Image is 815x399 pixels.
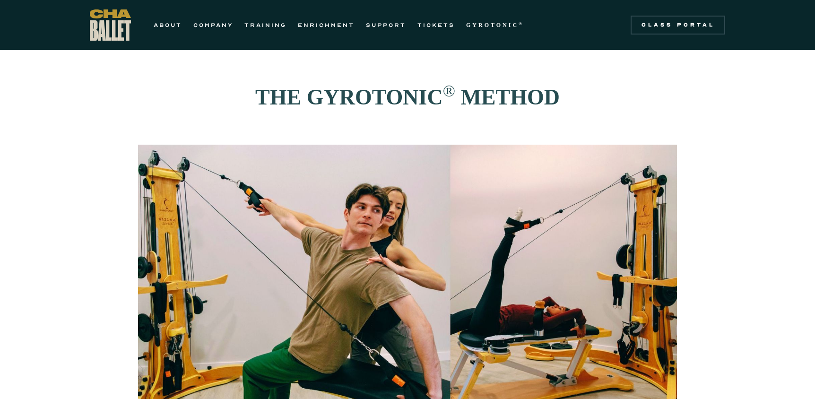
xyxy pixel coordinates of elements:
[154,19,182,31] a: ABOUT
[298,19,355,31] a: ENRICHMENT
[466,22,519,28] strong: GYROTONIC
[90,9,131,41] a: home
[443,82,455,100] sup: ®
[417,19,455,31] a: TICKETS
[366,19,406,31] a: SUPPORT
[193,19,233,31] a: COMPANY
[631,16,725,35] a: Class Portal
[466,19,524,31] a: GYROTONIC®
[636,21,720,29] div: Class Portal
[255,85,443,109] strong: THE GYROTONIC
[519,21,524,26] sup: ®
[244,19,286,31] a: TRAINING
[460,85,560,109] strong: METHOD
